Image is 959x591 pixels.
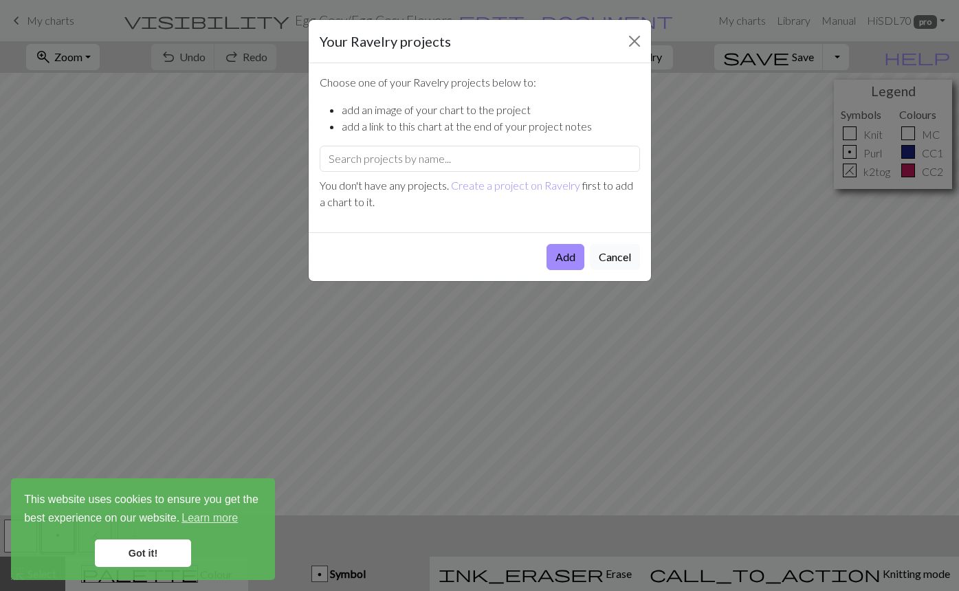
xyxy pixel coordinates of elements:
p: Choose one of your Ravelry projects below to: [320,74,640,91]
a: learn more about cookies [179,508,240,528]
span: This website uses cookies to ensure you get the best experience on our website. [24,491,262,528]
button: Close [624,30,646,52]
a: dismiss cookie message [95,539,191,567]
li: add an image of your chart to the project [342,102,640,118]
p: You don't have any projects. first to add a chart to it. [320,177,640,210]
li: add a link to this chart at the end of your project notes [342,118,640,135]
input: Search projects by name... [320,146,640,172]
a: Create a project on Ravelry [451,179,580,192]
div: cookieconsent [11,478,275,580]
h5: Your Ravelry projects [320,31,451,52]
button: Add [547,244,584,270]
button: Cancel [590,244,640,270]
